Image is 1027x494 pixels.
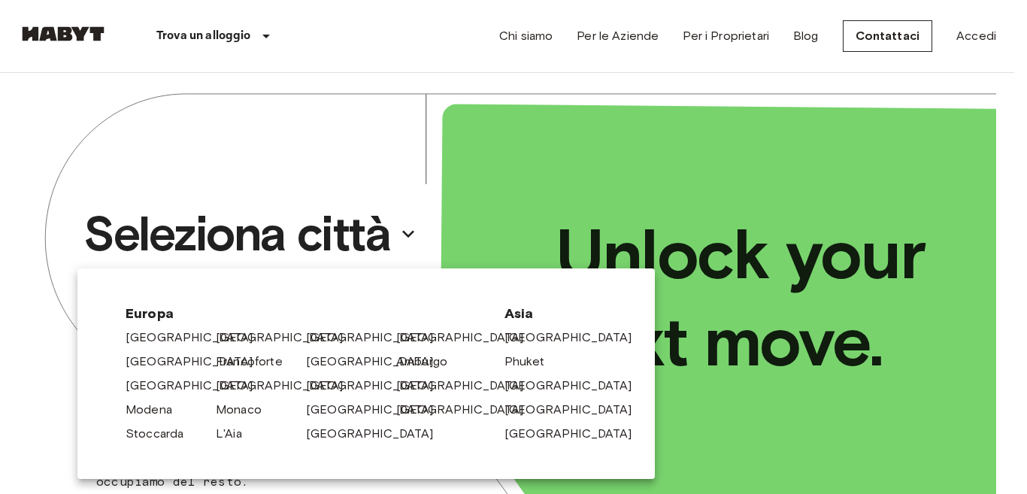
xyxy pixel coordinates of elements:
a: L'Aia [216,425,257,443]
a: [GEOGRAPHIC_DATA] [126,329,268,347]
a: [GEOGRAPHIC_DATA] [504,329,647,347]
a: Amburgo [396,353,462,371]
a: Stoccarda [126,425,198,443]
a: [GEOGRAPHIC_DATA] [396,401,539,419]
a: [GEOGRAPHIC_DATA] [126,353,268,371]
a: Modena [126,401,187,419]
a: [GEOGRAPHIC_DATA] [126,377,268,395]
a: Monaco [216,401,277,419]
a: [GEOGRAPHIC_DATA] [216,377,359,395]
a: [GEOGRAPHIC_DATA] [306,377,449,395]
span: Asia [504,305,607,323]
a: [GEOGRAPHIC_DATA] [306,353,449,371]
a: [GEOGRAPHIC_DATA] [504,377,647,395]
a: [GEOGRAPHIC_DATA] [504,425,647,443]
a: [GEOGRAPHIC_DATA] [306,329,449,347]
a: [GEOGRAPHIC_DATA] [396,377,539,395]
a: Francoforte [216,353,298,371]
a: Phuket [504,353,559,371]
a: [GEOGRAPHIC_DATA] [306,425,449,443]
a: [GEOGRAPHIC_DATA] [396,329,539,347]
a: [GEOGRAPHIC_DATA] [504,401,647,419]
span: Europa [126,305,480,323]
a: [GEOGRAPHIC_DATA] [216,329,359,347]
a: [GEOGRAPHIC_DATA] [306,401,449,419]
